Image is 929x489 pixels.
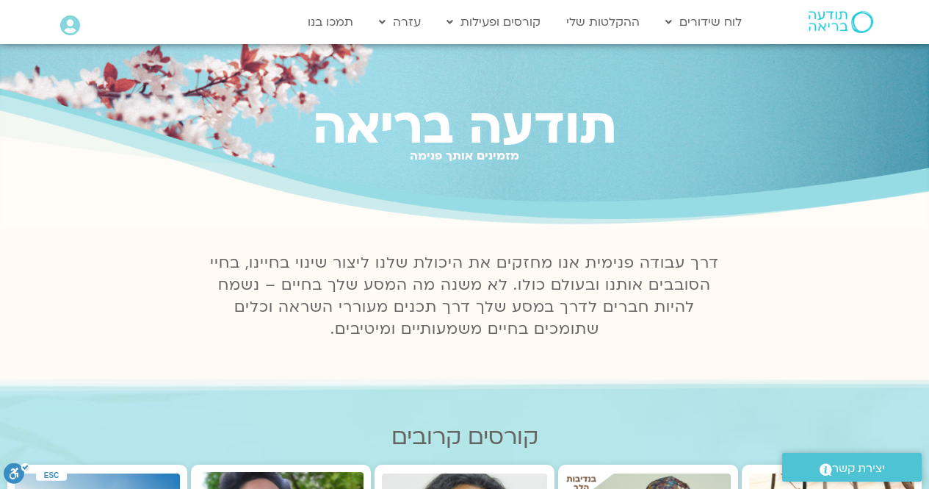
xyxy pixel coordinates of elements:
span: יצירת קשר [832,459,885,479]
a: קורסים ופעילות [439,8,548,36]
a: עזרה [372,8,428,36]
a: תמכו בנו [300,8,361,36]
h2: קורסים קרובים [7,424,922,450]
a: ההקלטות שלי [559,8,647,36]
a: לוח שידורים [658,8,749,36]
a: יצירת קשר [782,453,922,482]
img: תודעה בריאה [809,11,873,33]
p: דרך עבודה פנימית אנו מחזקים את היכולת שלנו ליצור שינוי בחיינו, בחיי הסובבים אותנו ובעולם כולו. לא... [202,252,728,340]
